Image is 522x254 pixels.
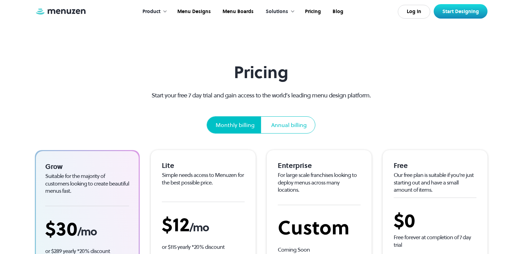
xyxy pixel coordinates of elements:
div: $ [45,217,129,240]
div: Custom [278,216,361,239]
div: Free forever at completion of 7 day trial [394,234,476,248]
p: Start your free 7 day trial and gain access to the world’s leading menu design platform. [139,91,383,100]
div: $0 [394,209,476,232]
div: Free [394,161,476,170]
div: Simple needs access to Menuzen for the best possible price. [162,171,245,186]
p: or $115 yearly *20% discount [162,243,245,251]
a: Pricing [298,1,326,22]
a: Log In [398,5,430,19]
div: Solutions [259,1,298,22]
a: Start Designing [434,4,487,19]
span: 12 [173,211,189,238]
div: Enterprise [278,161,361,170]
div: Product [142,8,160,15]
div: Annual billing [271,121,307,129]
div: Product [136,1,171,22]
a: Blog [326,1,348,22]
div: Our free plan is suitable if you’re just starting out and have a small amount of items. [394,171,476,194]
div: Monthly billing [216,121,255,129]
h1: Pricing [139,63,383,82]
span: 30 [56,215,77,242]
div: Lite [162,161,245,170]
div: Suitable for the majority of customers looking to create beautiful menus fast. [45,172,129,195]
a: Menu Designs [171,1,216,22]
div: $ [162,213,245,236]
div: Grow [45,162,129,171]
div: Coming Soon [278,246,361,254]
span: /mo [77,224,97,239]
span: /mo [189,220,209,235]
div: For large scale franchises looking to deploy menus across many locations. [278,171,361,194]
div: Solutions [266,8,288,15]
a: Menu Boards [216,1,259,22]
